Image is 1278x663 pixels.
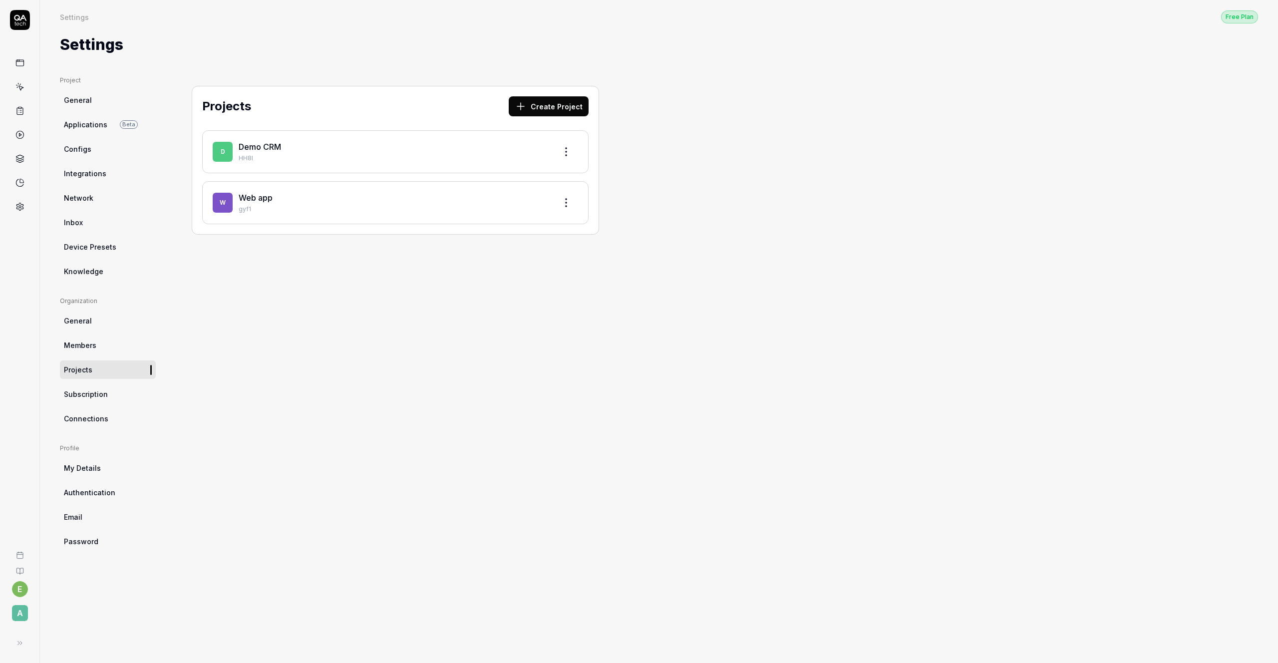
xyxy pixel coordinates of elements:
[64,119,107,130] span: Applications
[509,96,589,116] button: Create Project
[60,115,156,134] a: ApplicationsBeta
[60,532,156,551] span: Password
[64,95,92,105] span: General
[1221,10,1258,23] button: Free Plan
[64,316,92,326] span: General
[60,297,156,306] div: Organization
[239,205,548,214] p: gyf1
[64,266,103,277] span: Knowledge
[120,120,138,129] span: Beta
[64,242,116,252] span: Device Presets
[60,91,156,109] a: General
[60,360,156,379] a: Projects
[60,140,156,158] a: Configs
[12,581,28,597] button: e
[60,508,156,526] a: Email
[60,164,156,183] a: Integrations
[64,217,83,228] span: Inbox
[60,483,156,502] a: Authentication
[64,364,92,375] span: Projects
[64,193,93,203] span: Network
[64,463,101,473] span: My Details
[239,154,548,163] p: HH8l
[64,340,96,350] span: Members
[60,385,156,403] a: Subscription
[12,605,28,621] span: A
[60,33,123,56] h1: Settings
[60,444,156,453] div: Profile
[64,512,82,522] span: Email
[60,459,156,477] a: My Details
[60,189,156,207] a: Network
[64,487,115,498] span: Authentication
[213,142,233,162] span: D
[64,413,108,424] span: Connections
[60,312,156,330] a: General
[239,142,281,152] a: Demo CRM
[4,559,35,575] a: Documentation
[4,543,35,559] a: Book a call with us
[60,213,156,232] a: Inbox
[239,193,273,203] a: Web app
[64,389,108,399] span: Subscription
[4,597,35,623] button: A
[60,262,156,281] a: Knowledge
[213,193,233,213] span: W
[202,97,251,115] h2: Projects
[60,76,156,85] div: Project
[60,409,156,428] a: Connections
[64,144,91,154] span: Configs
[60,336,156,354] a: Members
[60,238,156,256] a: Device Presets
[64,168,106,179] span: Integrations
[60,12,89,22] div: Settings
